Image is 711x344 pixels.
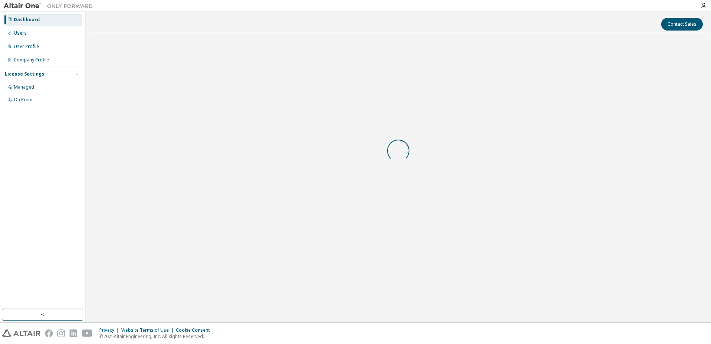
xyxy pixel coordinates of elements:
[99,327,121,333] div: Privacy
[99,333,214,340] p: © 2025 Altair Engineering, Inc. All Rights Reserved.
[14,30,27,36] div: Users
[661,18,703,31] button: Contact Sales
[2,329,41,337] img: altair_logo.svg
[5,71,44,77] div: License Settings
[82,329,93,337] img: youtube.svg
[4,2,97,10] img: Altair One
[14,84,34,90] div: Managed
[14,17,40,23] div: Dashboard
[176,327,214,333] div: Cookie Consent
[14,97,32,103] div: On Prem
[57,329,65,337] img: instagram.svg
[14,44,39,50] div: User Profile
[121,327,176,333] div: Website Terms of Use
[70,329,77,337] img: linkedin.svg
[45,329,53,337] img: facebook.svg
[14,57,49,63] div: Company Profile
